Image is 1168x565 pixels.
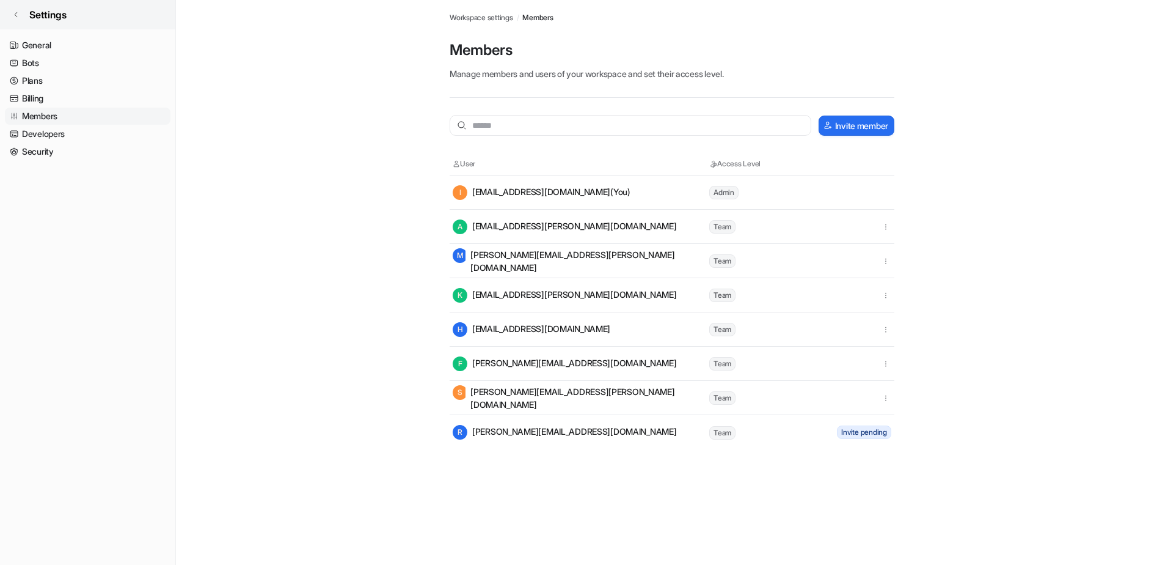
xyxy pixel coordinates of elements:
[453,425,677,440] div: [PERSON_NAME][EMAIL_ADDRESS][DOMAIN_NAME]
[5,125,170,142] a: Developers
[709,186,739,199] span: Admin
[709,289,735,302] span: Team
[517,12,519,23] span: /
[819,116,894,136] button: Invite member
[453,385,467,400] span: S
[5,108,170,125] a: Members
[453,425,467,440] span: R
[453,220,677,234] div: [EMAIL_ADDRESS][PERSON_NAME][DOMAIN_NAME]
[709,323,735,336] span: Team
[5,143,170,160] a: Security
[709,254,735,268] span: Team
[452,158,709,170] th: User
[5,72,170,89] a: Plans
[453,185,467,200] span: I
[837,426,891,439] span: Invite pending
[5,54,170,72] a: Bots
[453,356,467,371] span: F
[5,37,170,54] a: General
[453,356,677,371] div: [PERSON_NAME][EMAIL_ADDRESS][DOMAIN_NAME]
[450,67,894,80] p: Manage members and users of your workspace and set their access level.
[709,160,717,168] img: Access Level
[5,90,170,107] a: Billing
[450,40,894,60] p: Members
[453,248,708,274] div: [PERSON_NAME][EMAIL_ADDRESS][PERSON_NAME][DOMAIN_NAME]
[709,426,735,440] span: Team
[453,322,467,337] span: H
[709,391,735,405] span: Team
[453,288,677,303] div: [EMAIL_ADDRESS][PERSON_NAME][DOMAIN_NAME]
[453,322,610,337] div: [EMAIL_ADDRESS][DOMAIN_NAME]
[709,357,735,371] span: Team
[453,248,467,263] span: M
[453,288,467,303] span: K
[709,220,735,234] span: Team
[29,7,67,22] span: Settings
[453,185,630,200] div: [EMAIL_ADDRESS][DOMAIN_NAME] (You)
[450,12,513,23] a: Workspace settings
[522,12,553,23] a: Members
[453,385,708,411] div: [PERSON_NAME][EMAIL_ADDRESS][PERSON_NAME][DOMAIN_NAME]
[709,158,819,170] th: Access Level
[453,220,467,234] span: A
[453,160,460,168] img: User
